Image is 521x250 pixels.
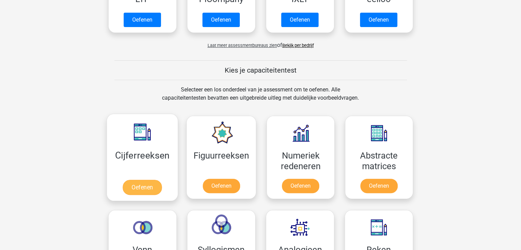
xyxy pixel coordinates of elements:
a: Oefenen [281,13,319,27]
a: Oefenen [282,179,319,193]
a: Oefenen [203,179,240,193]
a: Oefenen [202,13,240,27]
h5: Kies je capaciteitentest [114,66,407,74]
a: Oefenen [360,179,398,193]
a: Bekijk per bedrijf [282,43,314,48]
span: Laat meer assessmentbureaus zien [208,43,277,48]
div: of [103,36,418,49]
a: Oefenen [123,180,162,195]
a: Oefenen [124,13,161,27]
a: Oefenen [360,13,397,27]
div: Selecteer een los onderdeel van je assessment om te oefenen. Alle capaciteitentesten bevatten een... [156,86,365,110]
